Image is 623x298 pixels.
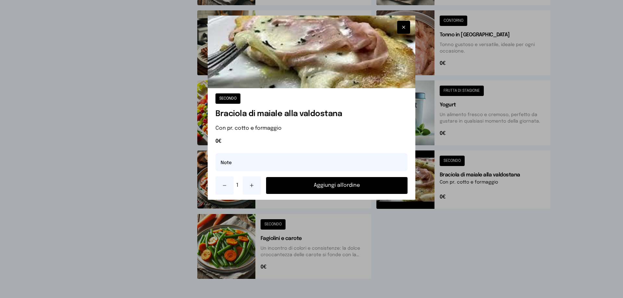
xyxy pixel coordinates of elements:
button: Aggiungi all'ordine [266,177,408,194]
h1: Braciola di maiale alla valdostana [215,109,408,119]
button: SECONDO [215,93,240,104]
p: Con pr. cotto e formaggio [215,125,408,132]
span: 1 [236,182,240,189]
img: Braciola di maiale alla valdostana [208,16,415,88]
span: 0€ [215,137,408,145]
